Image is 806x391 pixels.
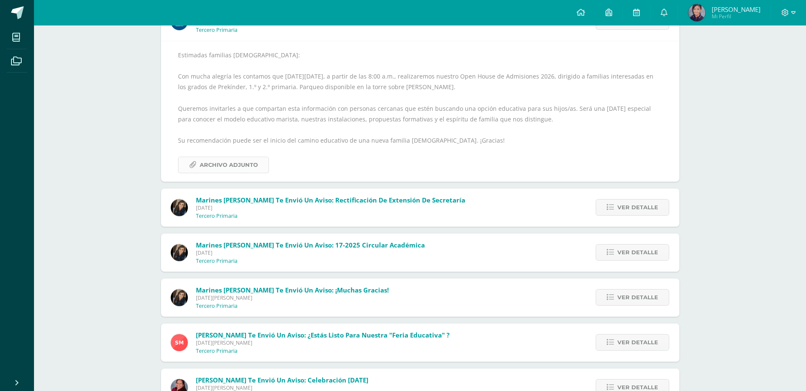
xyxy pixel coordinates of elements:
div: Estimadas familias [DEMOGRAPHIC_DATA]: Con mucha alegría les contamos que [DATE][DATE], a partir ... [178,50,662,173]
span: Ver detalle [617,200,658,215]
span: Ver detalle [617,245,658,260]
img: 321495a025efca5e6548698b380103f7.png [688,4,705,21]
p: Tercero Primaria [196,258,238,264]
span: [DATE][PERSON_NAME] [196,339,450,346]
a: Archivo Adjunto [178,157,269,173]
span: Marines [PERSON_NAME] te envió un aviso: 17-2025 Circular Académica [196,241,425,249]
span: Marines [PERSON_NAME] te envió un aviso: ¡Muchas gracias! [196,286,389,294]
span: [DATE] [196,249,425,256]
span: Ver detalle [617,335,658,350]
img: a4c9654d905a1a01dc2161da199b9124.png [171,334,188,351]
span: Marines [PERSON_NAME] te envió un aviso: Rectificación de extensión de secretaría [196,196,465,204]
p: Tercero Primaria [196,213,238,219]
p: Tercero Primaria [196,348,238,354]
span: [PERSON_NAME] [712,5,761,14]
span: [PERSON_NAME] te envió un aviso: ¿Estás listo para nuestra "Feria educativa" ? [196,331,450,339]
span: Ver detalle [617,290,658,305]
span: Archivo Adjunto [200,157,258,173]
img: 6f99ca85ee158e1ea464f4dd0b53ae36.png [171,199,188,216]
img: 6f99ca85ee158e1ea464f4dd0b53ae36.png [171,289,188,306]
span: [DATE] [196,204,465,211]
span: Mi Perfil [712,13,761,20]
p: Tercero Primaria [196,27,238,34]
span: [DATE][PERSON_NAME] [196,294,389,301]
img: 6f99ca85ee158e1ea464f4dd0b53ae36.png [171,244,188,261]
p: Tercero Primaria [196,303,238,309]
span: [PERSON_NAME] te envió un aviso: Celebración [DATE] [196,376,368,384]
